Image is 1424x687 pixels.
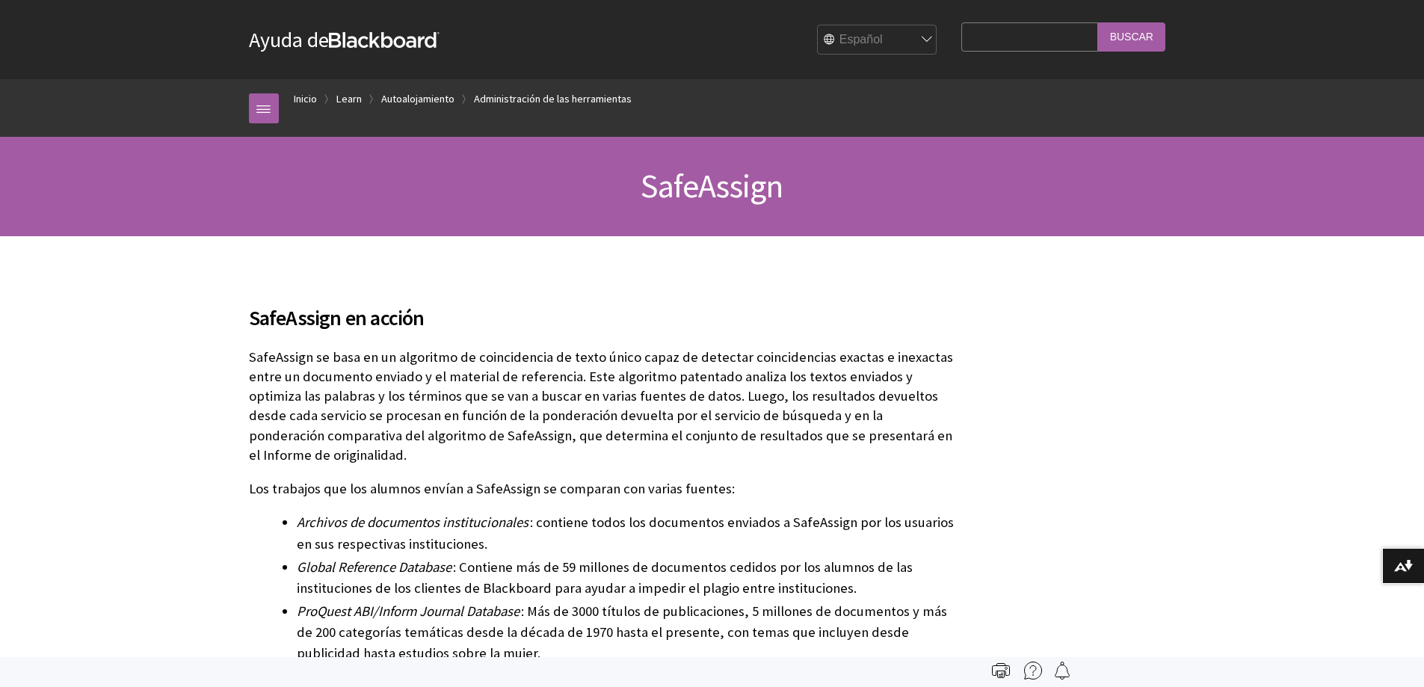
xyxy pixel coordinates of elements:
strong: Blackboard [329,32,440,48]
img: More help [1024,662,1042,680]
a: Inicio [294,90,317,108]
a: Autoalojamiento [381,90,454,108]
span: ProQuest ABI/Inform Journal Database [297,603,520,620]
p: Los trabajos que los alumnos envían a SafeAssign se comparan con varias fuentes: [249,479,955,499]
img: Follow this page [1053,662,1071,680]
img: Print [992,662,1010,680]
input: Buscar [1098,22,1165,52]
p: SafeAssign se basa en un algoritmo de coincidencia de texto único capaz de detectar coincidencias... [249,348,955,465]
li: : contiene todos los documentos enviados a SafeAssign por los usuarios en sus respectivas institu... [297,512,955,554]
h2: SafeAssign en acción [249,284,955,333]
span: Global Reference Database [297,558,451,576]
li: : Contiene más de 59 millones de documentos cedidos por los alumnos de las instituciones de los c... [297,557,955,599]
li: : Más de 3000 títulos de publicaciones, 5 millones de documentos y más de 200 categorías temática... [297,601,955,664]
span: Archivos de documentos institucionales [297,514,528,531]
a: Ayuda deBlackboard [249,26,440,53]
a: Learn [336,90,362,108]
span: SafeAssign [641,165,783,206]
select: Site Language Selector [818,25,937,55]
a: Administración de las herramientas [474,90,632,108]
